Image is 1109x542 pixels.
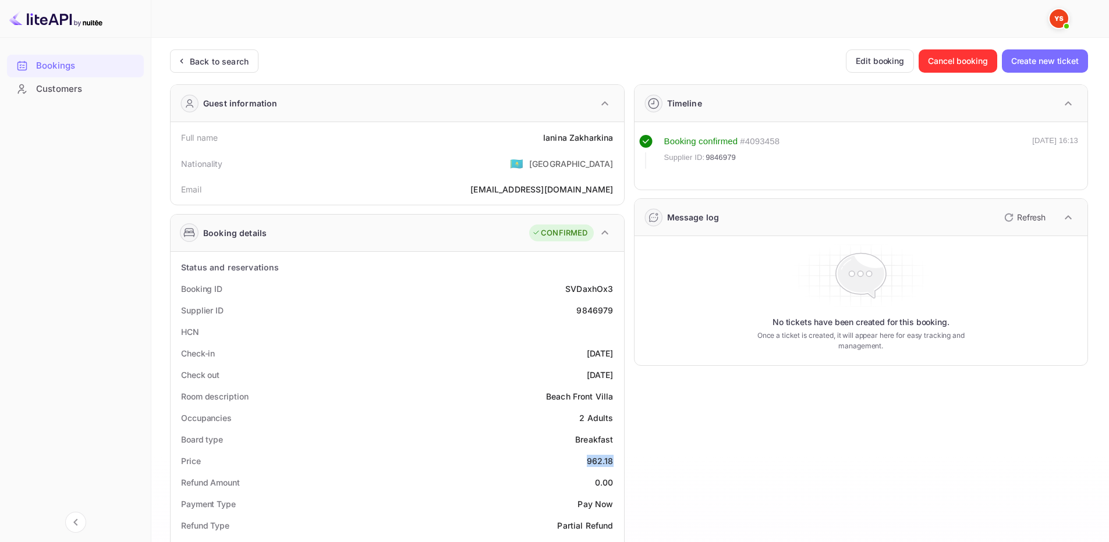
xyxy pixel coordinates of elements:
[181,519,229,532] div: Refund Type
[9,9,102,28] img: LiteAPI logo
[181,131,218,144] div: Full name
[587,455,614,467] div: 962.18
[1050,9,1068,28] img: Yandex Support
[587,347,614,359] div: [DATE]
[181,412,232,424] div: Occupancies
[557,519,613,532] div: Partial Refund
[543,131,614,144] div: Ianina Zakharkina
[190,55,249,67] div: Back to search
[181,498,236,510] div: Payment Type
[577,498,613,510] div: Pay Now
[576,304,613,316] div: 9846979
[546,390,614,402] div: Beach Front Villa
[565,283,613,295] div: SVDaxhOx3
[181,158,223,170] div: Nationality
[529,158,614,170] div: [GEOGRAPHIC_DATA]
[181,304,224,316] div: Supplier ID
[667,97,702,109] div: Timeline
[203,97,278,109] div: Guest information
[181,261,279,273] div: Status and reservations
[510,153,523,174] span: United States
[997,208,1050,227] button: Refresh
[1002,49,1088,73] button: Create new ticket
[36,83,138,96] div: Customers
[65,512,86,533] button: Collapse navigation
[740,135,780,148] div: # 4093458
[773,316,949,328] p: No tickets have been created for this booking.
[667,211,720,223] div: Message log
[706,152,736,163] span: 9846979
[181,455,201,467] div: Price
[739,330,983,351] p: Once a ticket is created, it will appear here for easy tracking and management.
[181,369,219,381] div: Check out
[846,49,914,73] button: Edit booking
[181,347,215,359] div: Check-in
[181,326,199,338] div: HCN
[181,283,222,295] div: Booking ID
[7,55,144,76] a: Bookings
[7,55,144,77] div: Bookings
[1017,211,1046,223] p: Refresh
[181,476,240,488] div: Refund Amount
[470,183,613,195] div: [EMAIL_ADDRESS][DOMAIN_NAME]
[664,135,738,148] div: Booking confirmed
[579,412,613,424] div: 2 Adults
[532,227,587,239] div: CONFIRMED
[664,152,705,163] span: Supplier ID:
[181,390,248,402] div: Room description
[1032,135,1078,169] div: [DATE] 16:13
[181,183,201,195] div: Email
[595,476,614,488] div: 0.00
[7,78,144,99] a: Customers
[203,227,267,239] div: Booking details
[575,433,613,445] div: Breakfast
[7,78,144,101] div: Customers
[919,49,997,73] button: Cancel booking
[181,433,223,445] div: Board type
[587,369,614,381] div: [DATE]
[36,59,138,73] div: Bookings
